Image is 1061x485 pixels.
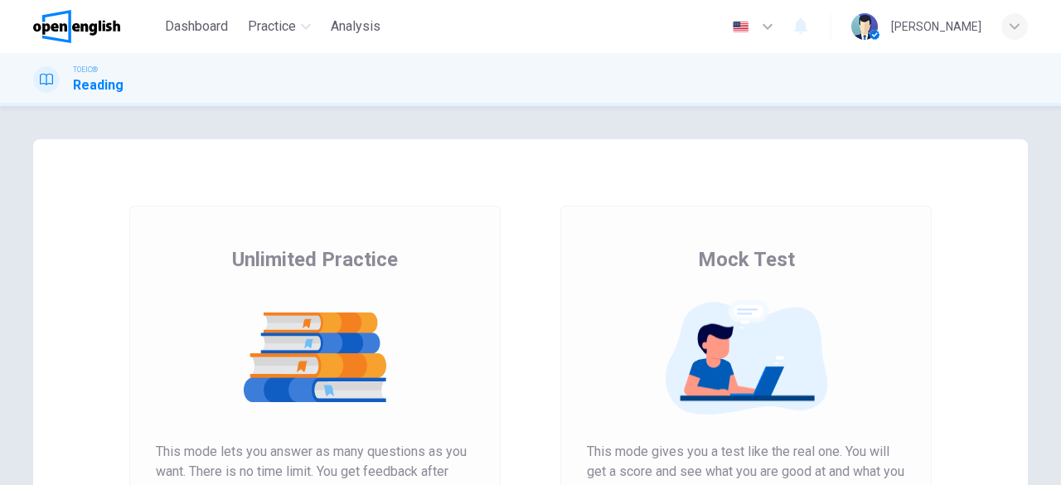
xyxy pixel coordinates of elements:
button: Practice [241,12,317,41]
span: Unlimited Practice [232,246,398,273]
span: Dashboard [165,17,228,36]
img: OpenEnglish logo [33,10,120,43]
span: Mock Test [698,246,795,273]
img: Profile picture [851,13,878,40]
button: Analysis [324,12,387,41]
span: TOEIC® [73,64,98,75]
span: Analysis [331,17,380,36]
h1: Reading [73,75,124,95]
a: OpenEnglish logo [33,10,158,43]
button: Dashboard [158,12,235,41]
div: [PERSON_NAME] [891,17,981,36]
span: Practice [248,17,296,36]
img: en [730,21,751,33]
